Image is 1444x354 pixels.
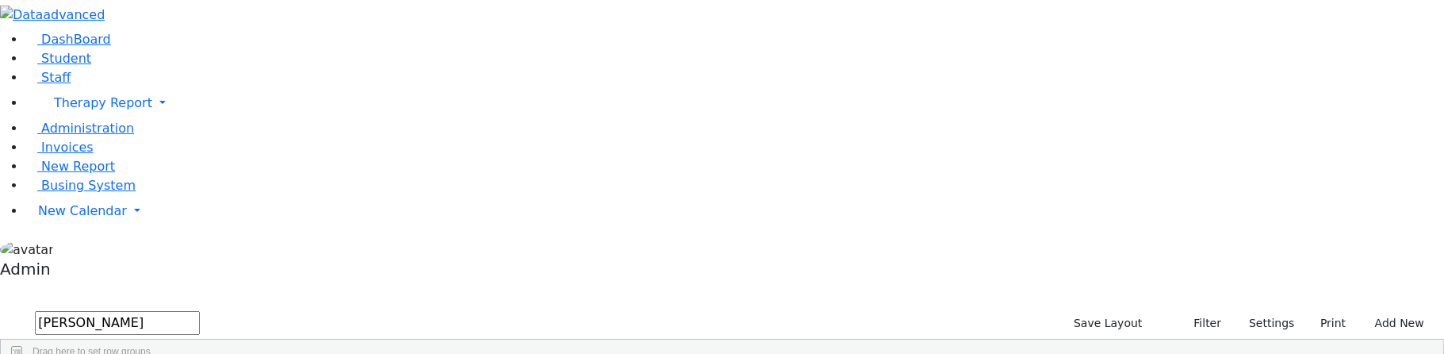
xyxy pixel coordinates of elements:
[1228,311,1301,336] button: Settings
[41,32,111,47] span: DashBoard
[1302,311,1354,336] button: Print
[35,311,200,335] input: Search
[25,195,1444,227] a: New Calendar
[41,121,134,136] span: Administration
[41,70,71,85] span: Staff
[25,121,134,136] a: Administration
[1359,311,1431,336] button: Add New
[41,159,115,174] span: New Report
[25,51,91,66] a: Student
[1174,311,1229,336] button: Filter
[38,203,127,218] span: New Calendar
[25,70,71,85] a: Staff
[25,178,136,193] a: Busing System
[41,178,136,193] span: Busing System
[25,159,115,174] a: New Report
[25,32,111,47] a: DashBoard
[1067,311,1149,336] button: Save Layout
[25,87,1444,119] a: Therapy Report
[25,140,94,155] a: Invoices
[41,140,94,155] span: Invoices
[41,51,91,66] span: Student
[54,95,152,110] span: Therapy Report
